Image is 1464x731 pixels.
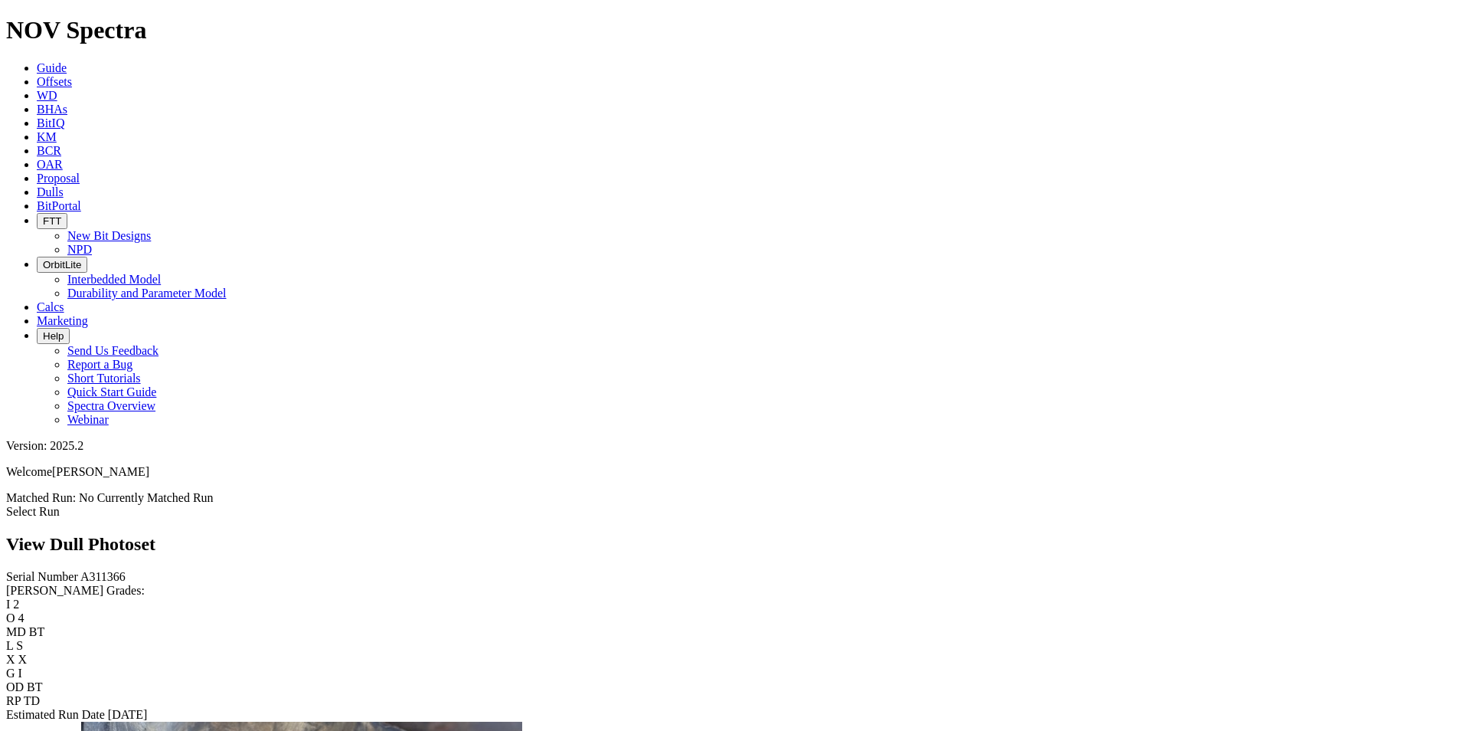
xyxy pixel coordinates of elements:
div: [PERSON_NAME] Grades: [6,584,1458,598]
span: A311366 [80,570,126,583]
span: No Currently Matched Run [79,491,214,504]
button: OrbitLite [37,257,87,273]
a: Select Run [6,505,60,518]
label: L [6,639,13,652]
span: Matched Run: [6,491,76,504]
a: Quick Start Guide [67,385,156,398]
a: Marketing [37,314,88,327]
a: BHAs [37,103,67,116]
span: FTT [43,215,61,227]
h2: View Dull Photoset [6,534,1458,555]
label: I [6,598,10,611]
label: RP [6,694,21,707]
a: BCR [37,144,61,157]
a: Durability and Parameter Model [67,287,227,300]
a: OAR [37,158,63,171]
a: Short Tutorials [67,372,141,385]
a: Offsets [37,75,72,88]
a: Spectra Overview [67,399,155,412]
span: Help [43,330,64,342]
label: X [6,653,15,666]
a: Dulls [37,185,64,198]
label: Serial Number [6,570,78,583]
a: KM [37,130,57,143]
span: BT [29,625,44,638]
a: WD [37,89,57,102]
a: NPD [67,243,92,256]
span: I [18,667,22,680]
span: TD [24,694,40,707]
span: [PERSON_NAME] [52,465,149,478]
a: Proposal [37,172,80,185]
label: Estimated Run Date [6,708,105,721]
span: 2 [13,598,19,611]
span: OrbitLite [43,259,81,270]
p: Welcome [6,465,1458,479]
label: O [6,611,15,624]
a: Calcs [37,300,64,313]
a: Send Us Feedback [67,344,158,357]
span: 4 [18,611,25,624]
label: MD [6,625,26,638]
span: X [18,653,28,666]
a: BitPortal [37,199,81,212]
a: New Bit Designs [67,229,151,242]
div: Version: 2025.2 [6,439,1458,453]
a: Guide [37,61,67,74]
a: Report a Bug [67,358,132,371]
a: Interbedded Model [67,273,161,286]
label: G [6,667,15,680]
span: S [16,639,23,652]
a: BitIQ [37,116,64,129]
span: [DATE] [108,708,148,721]
button: FTT [37,213,67,229]
a: Webinar [67,413,109,426]
button: Help [37,328,70,344]
h1: NOV Spectra [6,16,1458,44]
span: BT [27,680,42,693]
label: OD [6,680,24,693]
